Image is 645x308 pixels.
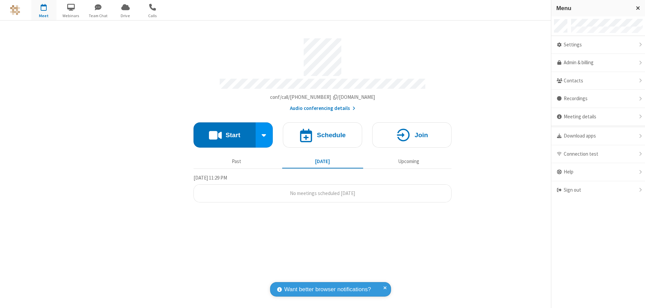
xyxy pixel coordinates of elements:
button: Past [196,155,277,168]
div: Download apps [551,127,645,145]
div: Recordings [551,90,645,108]
button: Start [193,122,256,148]
button: Join [372,122,451,148]
span: Meet [31,13,56,19]
button: [DATE] [282,155,363,168]
button: Upcoming [368,155,449,168]
button: Copy my meeting room linkCopy my meeting room link [270,93,375,101]
h4: Join [415,132,428,138]
span: Want better browser notifications? [284,285,371,294]
section: Account details [193,33,451,112]
span: No meetings scheduled [DATE] [290,190,355,196]
div: Settings [551,36,645,54]
button: Schedule [283,122,362,148]
span: [DATE] 11:29 PM [193,175,227,181]
span: Team Chat [86,13,111,19]
div: Contacts [551,72,645,90]
button: Audio conferencing details [290,105,355,112]
div: Meeting details [551,108,645,126]
section: Today's Meetings [193,174,451,203]
img: QA Selenium DO NOT DELETE OR CHANGE [10,5,20,15]
div: Sign out [551,181,645,199]
h4: Schedule [317,132,346,138]
div: Connection test [551,145,645,163]
div: Start conference options [256,122,273,148]
span: Copy my meeting room link [270,94,375,100]
a: Admin & billing [551,54,645,72]
div: Help [551,163,645,181]
span: Calls [140,13,165,19]
h3: Menu [556,5,630,11]
span: Drive [113,13,138,19]
span: Webinars [58,13,84,19]
h4: Start [225,132,240,138]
